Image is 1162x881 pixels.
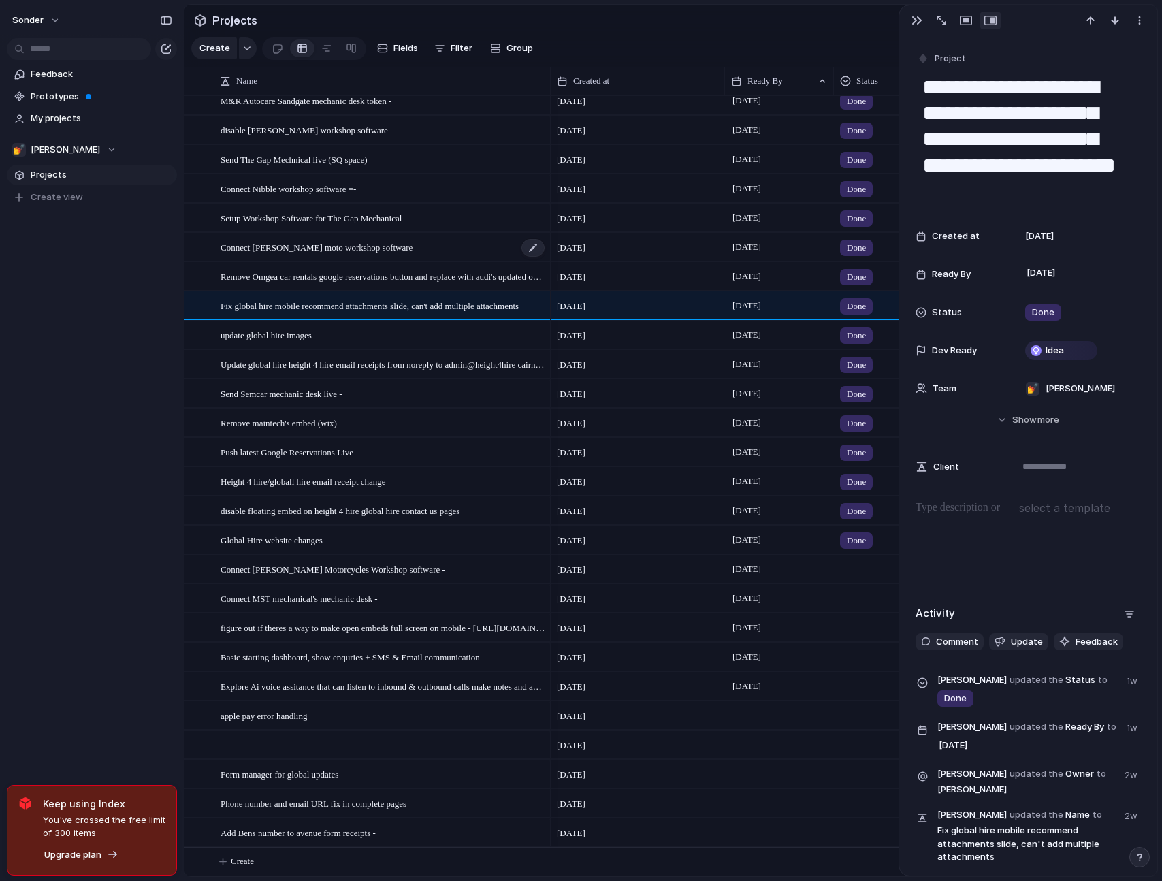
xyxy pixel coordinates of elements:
[932,344,977,357] span: Dev Ready
[221,444,353,460] span: Push latest Google Reservations Live
[933,460,959,474] span: Client
[221,707,307,723] span: apple pay error handling
[729,532,764,548] span: [DATE]
[729,444,764,460] span: [DATE]
[221,532,323,547] span: Global Hire website changes
[932,268,971,281] span: Ready By
[557,300,585,313] span: [DATE]
[221,239,413,255] span: Connect [PERSON_NAME] moto workshop software
[221,180,356,196] span: Connect Nibble workshop software =-
[847,504,866,518] span: Done
[31,168,172,182] span: Projects
[31,143,100,157] span: [PERSON_NAME]
[7,165,177,185] a: Projects
[221,268,546,284] span: Remove Omgea car rentals google reservations button and replace with audi's updated one in sheets
[7,140,177,160] button: 💅[PERSON_NAME]
[557,592,585,606] span: [DATE]
[1010,673,1063,687] span: updated the
[932,306,962,319] span: Status
[557,709,585,723] span: [DATE]
[729,415,764,431] span: [DATE]
[1025,229,1054,243] span: [DATE]
[936,635,978,649] span: Comment
[221,795,406,811] span: Phone number and email URL fix in complete pages
[729,620,764,636] span: [DATE]
[1097,767,1106,781] span: to
[847,270,866,284] span: Done
[856,74,878,88] span: Status
[12,143,26,157] div: 💅
[43,814,165,840] span: You've crossed the free limit of 300 items
[729,122,764,138] span: [DATE]
[221,766,338,782] span: Form manager for global updates
[935,737,971,754] span: [DATE]
[557,358,585,372] span: [DATE]
[231,854,254,868] span: Create
[937,673,1007,687] span: [PERSON_NAME]
[221,824,376,840] span: Add Bens number to avenue form receipts -
[221,678,546,694] span: Explore Ai voice assitance that can listen to inbound & outbound calls make notes and add to aven...
[7,108,177,129] a: My projects
[847,124,866,138] span: Done
[937,672,1118,708] span: Status
[557,153,585,167] span: [DATE]
[557,95,585,108] span: [DATE]
[221,327,312,342] span: update global hire images
[847,95,866,108] span: Done
[221,473,386,489] span: Height 4 hire/globall hire email receipt change
[1011,635,1043,649] span: Update
[1012,413,1037,427] span: Show
[7,187,177,208] button: Create view
[729,649,764,665] span: [DATE]
[847,358,866,372] span: Done
[916,633,984,651] button: Comment
[557,797,585,811] span: [DATE]
[7,86,177,107] a: Prototypes
[6,10,67,31] button: sonder
[729,210,764,226] span: [DATE]
[221,385,342,401] span: Send Semcar mechanic desk live -
[847,534,866,547] span: Done
[557,329,585,342] span: [DATE]
[506,42,533,55] span: Group
[729,180,764,197] span: [DATE]
[221,649,480,664] span: Basic starting dashboard, show enquries + SMS & Email communication
[557,622,585,635] span: [DATE]
[935,52,966,65] span: Project
[221,122,388,138] span: disable [PERSON_NAME] workshop software
[847,475,866,489] span: Done
[729,473,764,490] span: [DATE]
[729,327,764,343] span: [DATE]
[847,212,866,225] span: Done
[1107,720,1116,734] span: to
[729,385,764,402] span: [DATE]
[944,692,967,705] span: Done
[933,382,956,396] span: Team
[1010,767,1063,781] span: updated the
[483,37,540,59] button: Group
[221,590,378,606] span: Connect MST mechanical's mechanic desk -
[557,124,585,138] span: [DATE]
[847,417,866,430] span: Done
[937,766,1116,797] span: Owner
[210,8,260,33] span: Projects
[557,563,585,577] span: [DATE]
[429,37,478,59] button: Filter
[557,417,585,430] span: [DATE]
[1046,382,1115,396] span: [PERSON_NAME]
[729,93,764,109] span: [DATE]
[1093,808,1102,822] span: to
[221,298,519,313] span: Fix global hire mobile recommend attachments slide, can't add multiple attachments
[937,720,1007,734] span: [PERSON_NAME]
[916,408,1140,432] button: Showmore
[31,112,172,125] span: My projects
[221,93,391,108] span: M&R Autocare Sandgate mechanic desk token -
[729,151,764,167] span: [DATE]
[1054,633,1123,651] button: Feedback
[847,241,866,255] span: Done
[1019,500,1110,516] span: select a template
[221,561,445,577] span: Connect [PERSON_NAME] Motorcycles Workshop software -
[1127,719,1140,735] span: 1w
[1032,306,1054,319] span: Done
[1037,413,1059,427] span: more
